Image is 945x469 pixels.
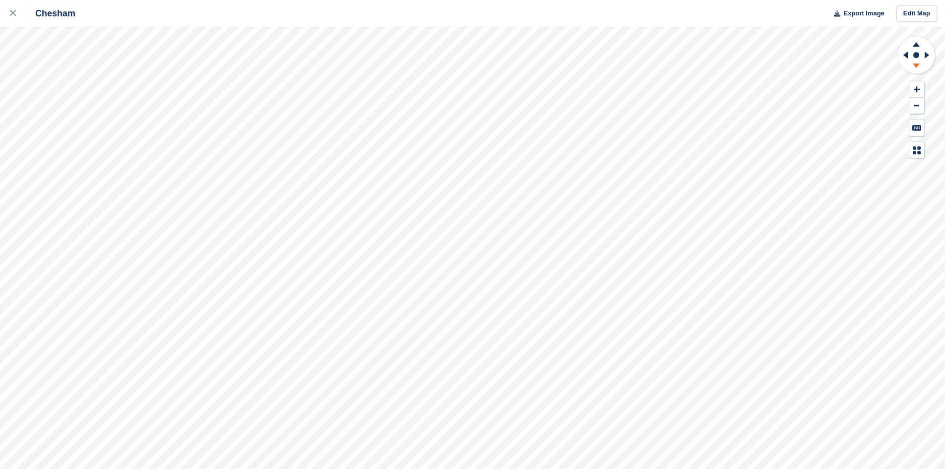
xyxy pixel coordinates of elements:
button: Zoom In [909,81,924,98]
button: Map Legend [909,142,924,158]
div: Chesham [26,7,75,19]
a: Edit Map [896,5,937,22]
button: Keyboard Shortcuts [909,120,924,136]
button: Export Image [828,5,884,22]
span: Export Image [843,8,884,18]
button: Zoom Out [909,98,924,114]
